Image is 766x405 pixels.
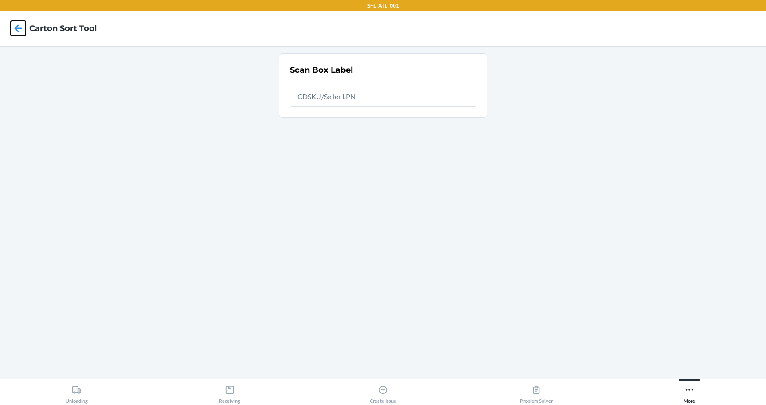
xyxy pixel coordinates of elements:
[684,382,695,404] div: More
[290,64,353,76] h2: Scan Box Label
[367,2,399,10] p: SFL_ATL_001
[153,379,307,404] button: Receiving
[613,379,766,404] button: More
[370,382,396,404] div: Create Issue
[66,382,88,404] div: Unloading
[520,382,553,404] div: Problem Solver
[460,379,613,404] button: Problem Solver
[306,379,460,404] button: Create Issue
[219,382,240,404] div: Receiving
[29,23,97,34] h4: Carton Sort Tool
[290,86,476,107] input: CDSKU/Seller LPN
